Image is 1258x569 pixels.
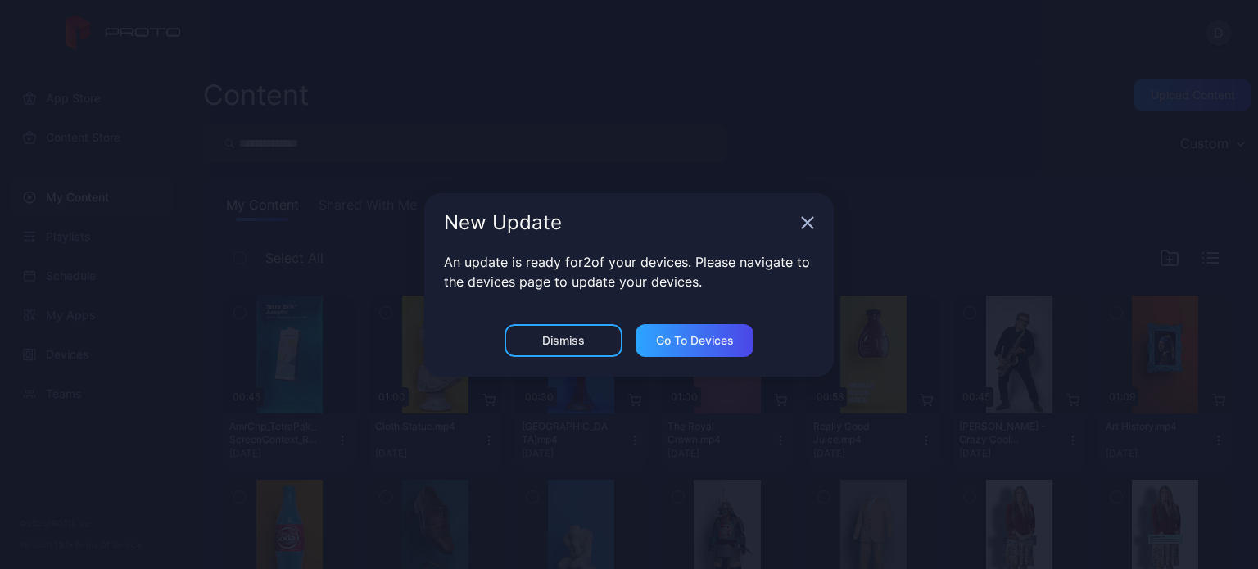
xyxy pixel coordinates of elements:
[656,334,734,347] div: Go to devices
[444,252,814,291] p: An update is ready for 2 of your devices. Please navigate to the devices page to update your devi...
[505,324,622,357] button: Dismiss
[542,334,585,347] div: Dismiss
[444,213,794,233] div: New Update
[636,324,753,357] button: Go to devices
